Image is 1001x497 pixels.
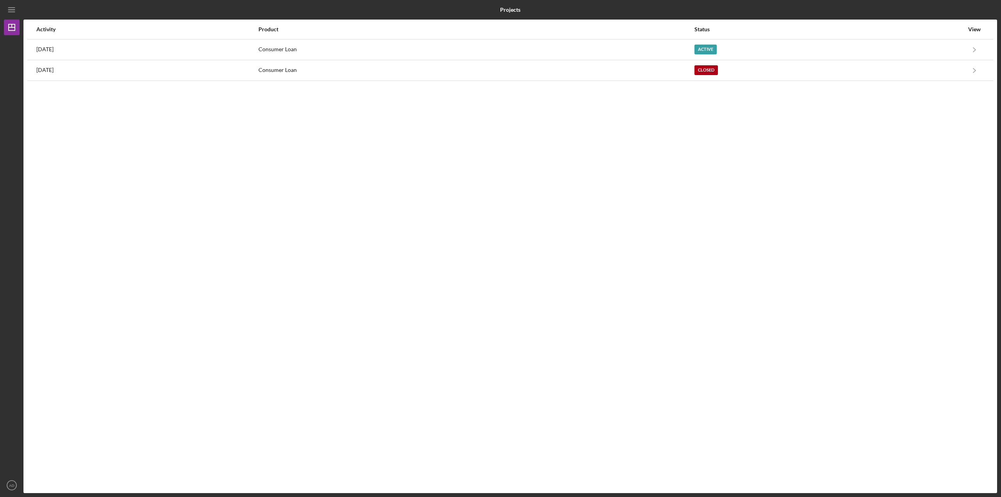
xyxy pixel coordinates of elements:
[36,67,54,73] time: 2024-10-23 15:40
[694,26,964,32] div: Status
[694,45,717,54] div: Active
[258,26,694,32] div: Product
[258,40,694,59] div: Consumer Loan
[500,7,520,13] b: Projects
[4,477,20,493] button: AD
[36,26,258,32] div: Activity
[965,26,984,32] div: View
[258,61,694,80] div: Consumer Loan
[36,46,54,52] time: 2025-10-03 21:17
[9,483,14,488] text: AD
[694,65,718,75] div: Closed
